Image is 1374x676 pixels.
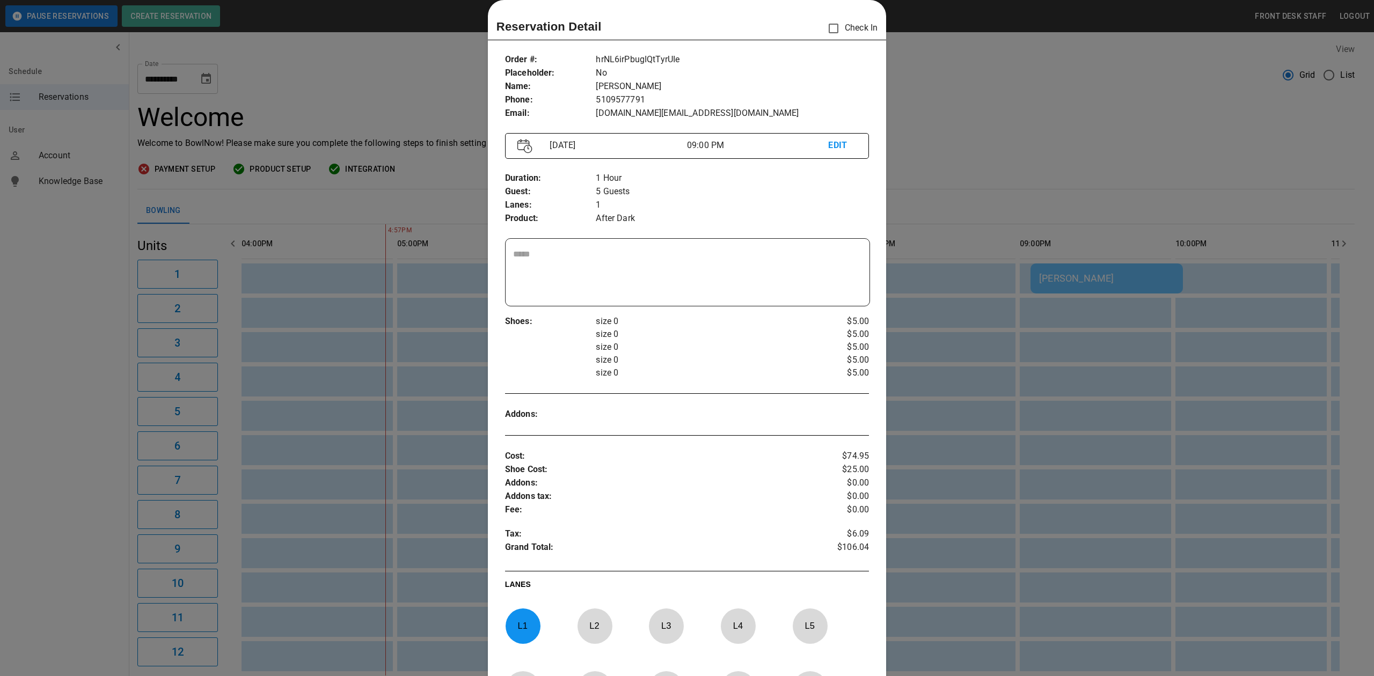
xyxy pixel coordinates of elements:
[505,212,596,225] p: Product :
[596,199,869,212] p: 1
[596,172,869,185] p: 1 Hour
[505,408,596,421] p: Addons :
[808,341,869,354] p: $5.00
[596,315,808,328] p: size 0
[496,18,602,35] p: Reservation Detail
[505,463,808,476] p: Shoe Cost :
[505,80,596,93] p: Name :
[505,613,540,638] p: L 1
[596,366,808,379] p: size 0
[687,139,828,152] p: 09:00 PM
[545,139,686,152] p: [DATE]
[808,476,869,490] p: $0.00
[505,185,596,199] p: Guest :
[828,139,857,152] p: EDIT
[720,613,756,638] p: L 4
[505,490,808,503] p: Addons tax :
[596,80,869,93] p: [PERSON_NAME]
[808,503,869,517] p: $0.00
[808,527,869,541] p: $6.09
[808,490,869,503] p: $0.00
[505,541,808,557] p: Grand Total :
[596,185,869,199] p: 5 Guests
[822,17,878,40] p: Check In
[505,172,596,185] p: Duration :
[596,354,808,366] p: size 0
[505,450,808,463] p: Cost :
[648,613,684,638] p: L 3
[505,199,596,212] p: Lanes :
[596,93,869,107] p: 5109577791
[596,341,808,354] p: size 0
[505,315,596,328] p: Shoes :
[505,107,596,120] p: Email :
[808,315,869,328] p: $5.00
[808,450,869,463] p: $74.95
[505,527,808,541] p: Tax :
[596,67,869,80] p: No
[596,107,869,120] p: [DOMAIN_NAME][EMAIL_ADDRESS][DOMAIN_NAME]
[596,328,808,341] p: size 0
[596,53,869,67] p: hrNL6irPbugIQtTyrUIe
[517,139,532,153] img: Vector
[808,463,869,476] p: $25.00
[596,212,869,225] p: After Dark
[577,613,612,638] p: L 2
[808,366,869,379] p: $5.00
[505,579,869,594] p: LANES
[792,613,828,638] p: L 5
[505,67,596,80] p: Placeholder :
[808,354,869,366] p: $5.00
[505,93,596,107] p: Phone :
[505,503,808,517] p: Fee :
[505,53,596,67] p: Order # :
[808,328,869,341] p: $5.00
[505,476,808,490] p: Addons :
[808,541,869,557] p: $106.04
